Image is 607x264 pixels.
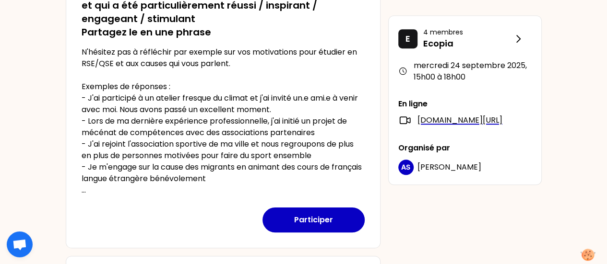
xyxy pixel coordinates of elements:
div: Open chat [7,231,33,257]
p: Ecopia [423,37,512,50]
div: mercredi 24 septembre 2025 , 15h00 à 18h00 [398,60,532,83]
p: E [405,32,410,46]
p: N'hésitez pas à réfléchir par exemple sur vos motivations pour étudier en RSE/QSE et aux causes q... [82,46,365,196]
p: 4 membres [423,27,512,37]
p: En ligne [398,98,532,110]
span: [PERSON_NAME] [417,161,481,172]
p: Organisé par [398,142,532,154]
button: Participer [262,207,365,232]
p: AS [401,162,410,172]
a: [DOMAIN_NAME][URL] [417,115,502,126]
